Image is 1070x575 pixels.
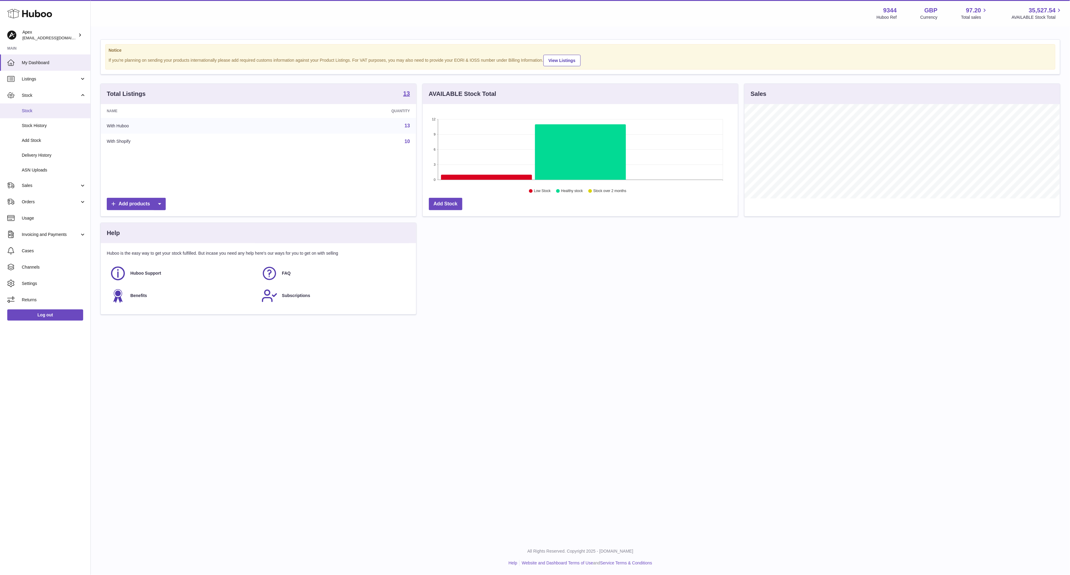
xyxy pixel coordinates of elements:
a: Help [509,560,517,565]
p: Huboo is the easy way to get your stock fulfilled. But incase you need any help here's our ways f... [107,250,410,256]
span: Channels [22,264,86,270]
span: Settings [22,281,86,286]
p: All Rights Reserved. Copyright 2025 - [DOMAIN_NAME] [96,548,1065,554]
a: FAQ [261,265,407,282]
span: AVAILABLE Stock Total [1012,15,1063,20]
strong: 13 [403,90,410,96]
a: Add Stock [429,198,462,210]
td: With Huboo [101,118,271,134]
strong: GBP [925,6,938,15]
span: Invoicing and Payments [22,232,80,237]
span: Sales [22,183,80,188]
text: 3 [434,163,436,166]
text: 6 [434,148,436,151]
text: 0 [434,178,436,181]
div: Currency [921,15,938,20]
a: Website and Dashboard Terms of Use [522,560,593,565]
span: Stock [22,108,86,114]
a: Huboo Support [110,265,255,282]
span: My Dashboard [22,60,86,66]
span: Subscriptions [282,293,310,299]
span: Add Stock [22,138,86,143]
a: Subscriptions [261,288,407,304]
a: Service Terms & Conditions [600,560,652,565]
li: and [520,560,652,566]
th: Name [101,104,271,118]
text: Healthy stock [561,189,583,193]
strong: Notice [109,47,1052,53]
a: Benefits [110,288,255,304]
a: Log out [7,309,83,320]
a: 10 [405,139,410,144]
span: [EMAIL_ADDRESS][DOMAIN_NAME] [22,35,89,40]
img: hello@apexsox.com [7,31,16,40]
a: 13 [403,90,410,98]
span: Cases [22,248,86,254]
span: Delivery History [22,152,86,158]
a: 97.20 Total sales [961,6,988,20]
a: View Listings [543,55,581,66]
text: 12 [432,117,436,121]
div: Apex [22,29,77,41]
span: Stock History [22,123,86,129]
h3: AVAILABLE Stock Total [429,90,496,98]
text: 9 [434,132,436,136]
td: With Shopify [101,134,271,149]
strong: 9344 [883,6,897,15]
h3: Total Listings [107,90,146,98]
span: Huboo Support [130,270,161,276]
div: If you're planning on sending your products internationally please add required customs informati... [109,54,1052,66]
h3: Sales [751,90,766,98]
span: Total sales [961,15,988,20]
a: Add products [107,198,166,210]
text: Low Stock [534,189,551,193]
span: Listings [22,76,80,82]
div: Huboo Ref [877,15,897,20]
a: 35,527.54 AVAILABLE Stock Total [1012,6,1063,20]
span: FAQ [282,270,291,276]
span: 97.20 [966,6,981,15]
span: Orders [22,199,80,205]
span: Returns [22,297,86,303]
span: Usage [22,215,86,221]
a: 13 [405,123,410,128]
span: ASN Uploads [22,167,86,173]
span: 35,527.54 [1029,6,1056,15]
h3: Help [107,229,120,237]
span: Benefits [130,293,147,299]
th: Quantity [271,104,416,118]
span: Stock [22,93,80,98]
text: Stock over 2 months [593,189,626,193]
